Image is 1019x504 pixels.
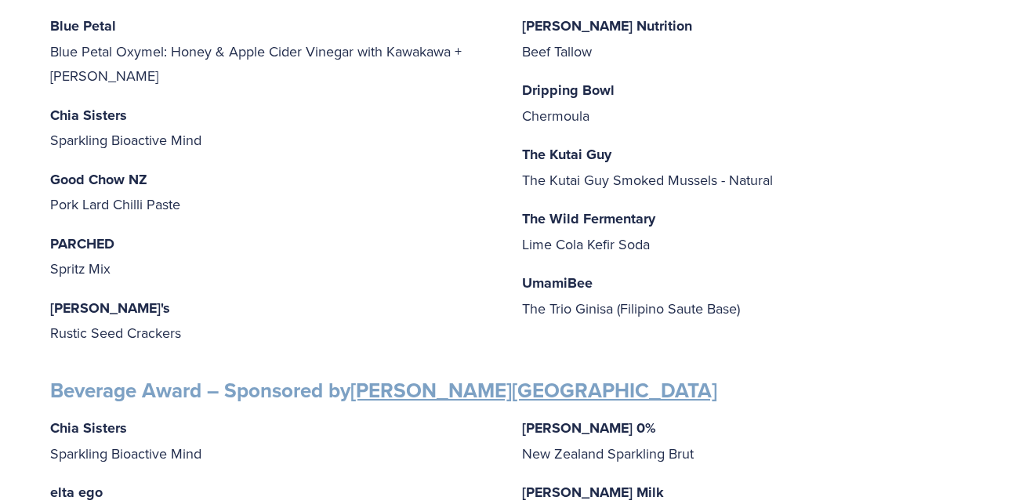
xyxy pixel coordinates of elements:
[50,418,127,438] strong: Chia Sisters
[522,78,969,128] p: Chermoula
[50,298,170,318] strong: [PERSON_NAME]'s
[350,375,717,405] a: [PERSON_NAME][GEOGRAPHIC_DATA]
[522,270,969,321] p: The Trio Ginisa (Filipino Saute Base)
[522,142,969,192] p: The Kutai Guy Smoked Mussels - Natural
[50,167,497,217] p: Pork Lard Chilli Paste
[50,415,497,466] p: Sparkling Bioactive Mind
[522,273,593,293] strong: UmamiBee
[50,169,147,190] strong: Good Chow NZ
[522,16,692,36] strong: [PERSON_NAME] Nutrition
[50,482,103,502] strong: elta ego
[522,418,656,438] strong: [PERSON_NAME] 0%
[522,80,615,100] strong: Dripping Bowl
[50,231,497,281] p: Spritz Mix
[522,206,969,256] p: Lime Cola Kefir Soda
[522,144,611,165] strong: The Kutai Guy
[50,375,717,405] strong: Beverage Award – Sponsored by
[522,415,969,466] p: New Zealand Sparkling Brut
[50,234,114,254] strong: PARCHED
[50,296,497,346] p: Rustic Seed Crackers
[50,105,127,125] strong: Chia Sisters
[50,103,497,153] p: Sparkling Bioactive Mind
[522,208,655,229] strong: The Wild Fermentary
[50,13,497,89] p: Blue Petal Oxymel: Honey & Apple Cider Vinegar with Kawakawa + [PERSON_NAME]
[522,482,664,502] strong: [PERSON_NAME] Milk
[522,13,969,63] p: Beef Tallow
[50,16,116,36] strong: Blue Petal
